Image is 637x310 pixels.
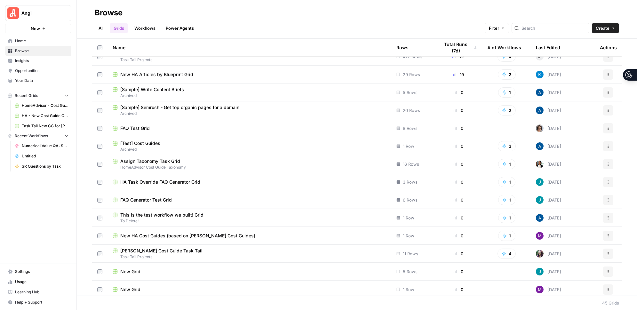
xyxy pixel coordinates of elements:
[113,39,386,56] div: Name
[440,250,477,257] div: 0
[403,233,414,239] span: 1 Row
[440,143,477,149] div: 0
[5,287,71,297] a: Learning Hub
[536,250,544,258] img: 1057untbu3nscz4ch2apluu3mrj4
[120,268,140,275] span: New Grid
[403,250,418,257] span: 11 Rows
[5,76,71,86] a: Your Data
[498,195,515,205] button: 1
[440,268,477,275] div: 0
[403,107,420,114] span: 20 Rows
[536,268,544,275] img: gsxx783f1ftko5iaboo3rry1rxa5
[120,179,200,185] span: HA Task Override FAQ Generator Grid
[440,89,477,96] div: 0
[15,48,68,54] span: Browse
[536,107,561,114] div: [DATE]
[403,215,414,221] span: 1 Row
[120,71,193,78] span: New HA Articles by Blueprint Grid
[120,248,203,254] span: [PERSON_NAME] Cost Guide Task Tail
[120,140,160,147] span: [Test] Cost Guides
[440,107,477,114] div: 0
[113,93,386,99] span: Archived
[15,93,38,99] span: Recent Grids
[22,103,68,108] span: HomeAdvisor - Cost Guide Updates
[498,87,515,98] button: 1
[5,297,71,307] button: Help + Support
[536,196,561,204] div: [DATE]
[489,25,499,31] span: Filter
[403,143,414,149] span: 1 Row
[498,69,516,80] button: 2
[536,160,561,168] div: [DATE]
[440,233,477,239] div: 0
[440,286,477,293] div: 0
[95,23,107,33] a: All
[536,71,544,78] img: 1qz8yyhxcxooj369xy6o715b8lc4
[536,178,544,186] img: gsxx783f1ftko5iaboo3rry1rxa5
[113,197,386,203] a: FAQ Generator Test Grid
[403,197,418,203] span: 6 Rows
[596,25,609,31] span: Create
[5,36,71,46] a: Home
[5,24,71,33] button: New
[498,177,515,187] button: 1
[113,218,386,224] span: To Delete!
[113,286,386,293] a: New Grid
[15,269,68,274] span: Settings
[536,89,544,96] img: he81ibor8lsei4p3qvg4ugbvimgp
[536,89,561,96] div: [DATE]
[12,121,71,131] a: Task Tail New CG for [PERSON_NAME] Grid
[592,23,619,33] button: Create
[498,141,516,151] button: 3
[113,248,386,260] a: [PERSON_NAME] Cost Guide Task TailTask Tail Projects
[536,142,561,150] div: [DATE]
[488,39,521,56] div: # of Workflows
[536,196,544,204] img: gsxx783f1ftko5iaboo3rry1rxa5
[31,25,40,32] span: New
[536,39,560,56] div: Last Edited
[113,179,386,185] a: HA Task Override FAQ Generator Grid
[536,142,544,150] img: he81ibor8lsei4p3qvg4ugbvimgp
[536,160,544,168] img: xqjo96fmx1yk2e67jao8cdkou4un
[536,232,561,240] div: [DATE]
[5,46,71,56] a: Browse
[113,71,386,78] a: New HA Articles by Blueprint Grid
[5,5,71,21] button: Workspace: Angi
[162,23,198,33] a: Power Agents
[403,89,418,96] span: 5 Rows
[15,299,68,305] span: Help + Support
[12,100,71,111] a: HomeAdvisor - Cost Guide Updates
[536,71,561,78] div: [DATE]
[536,286,544,293] img: 2tpfked42t1e3e12hiit98ie086g
[536,250,561,258] div: [DATE]
[440,71,477,78] div: 19
[440,39,477,56] div: Total Runs (7d)
[536,214,544,222] img: he81ibor8lsei4p3qvg4ugbvimgp
[21,10,60,16] span: Angi
[536,286,561,293] div: [DATE]
[110,23,128,33] a: Grids
[536,124,544,132] img: jjwggzhotpi0ex40wwa3kcfvp0m0
[12,151,71,161] a: Untitled
[403,71,420,78] span: 29 Rows
[15,133,48,139] span: Recent Workflows
[120,125,150,131] span: FAQ Test Grid
[15,38,68,44] span: Home
[113,104,386,116] a: [Sample] Semrush - Get top organic pages for a domainArchived
[113,268,386,275] a: New Grid
[600,39,617,56] div: Actions
[403,268,418,275] span: 5 Rows
[536,232,544,240] img: 2tpfked42t1e3e12hiit98ie086g
[15,68,68,74] span: Opportunities
[15,78,68,83] span: Your Data
[440,161,477,167] div: 0
[120,158,180,164] span: Assign Taxonomy Task Grid
[120,197,172,203] span: FAQ Generator Test Grid
[440,125,477,131] div: 0
[498,105,516,115] button: 2
[498,231,515,241] button: 1
[113,233,386,239] a: New HA Cost Guides (based on [PERSON_NAME] Cost Guides)
[403,161,419,167] span: 16 Rows
[113,212,386,224] a: This is the test workflow we built! GridTo Delete!
[113,57,386,63] span: Task Tail Projects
